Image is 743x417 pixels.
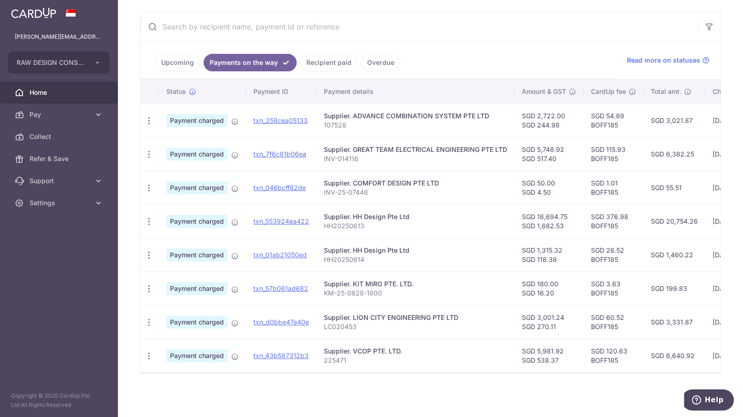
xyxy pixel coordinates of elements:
[166,148,228,161] span: Payment charged
[253,318,309,326] a: txn_d0bbe47a40e
[8,52,110,74] button: RAW DESIGN CONSULTANTS PTE. LTD.
[155,54,200,71] a: Upcoming
[651,87,681,96] span: Total amt.
[29,88,90,97] span: Home
[29,176,90,185] span: Support
[166,316,228,329] span: Payment charged
[253,150,306,158] a: txn_7f6c81b06ea
[324,356,507,365] p: 225471
[522,87,566,96] span: Amount & GST
[324,212,507,221] div: Supplier. HH Design Pte Ltd
[584,238,644,272] td: SGD 26.52 BOFF185
[324,145,507,154] div: Supplier. GREAT TEAM ELECTRICAL ENGINEERING PTE LTD
[627,56,700,65] span: Read more on statuses
[324,188,507,197] p: INV-25-07448
[627,56,709,65] a: Read more on statuses
[166,215,228,228] span: Payment charged
[253,116,308,124] a: txn_258cea05133
[253,352,309,359] a: txn_43b587312b3
[644,171,705,204] td: SGD 55.51
[29,132,90,141] span: Collect
[324,121,507,130] p: 107528
[246,80,316,104] th: Payment ID
[166,249,228,261] span: Payment charged
[324,154,507,163] p: INV-014116
[140,12,698,41] input: Search by recipient name, payment id or reference
[29,154,90,163] span: Refer & Save
[515,305,584,339] td: SGD 3,001.24 SGD 270.11
[584,305,644,339] td: SGD 60.52 BOFF185
[324,322,507,331] p: LC020453
[644,272,705,305] td: SGD 199.83
[515,104,584,137] td: SGD 2,722.00 SGD 244.98
[316,80,515,104] th: Payment details
[591,87,626,96] span: CardUp fee
[253,184,306,191] a: txn_046bcff82de
[324,347,507,356] div: Supplier. VCOP PTE. LTD.
[515,171,584,204] td: SGD 50.00 SGD 4.50
[584,171,644,204] td: SGD 1.01 BOFF185
[515,272,584,305] td: SGD 180.00 SGD 16.20
[584,104,644,137] td: SGD 54.89 BOFF185
[253,284,308,292] a: txn_57b061ad682
[166,87,186,96] span: Status
[644,238,705,272] td: SGD 1,460.22
[644,339,705,372] td: SGD 6,640.92
[324,255,507,264] p: HH20250614
[324,111,507,121] div: Supplier. ADVANCE COMBINATION SYSTEM PTE LTD
[584,137,644,171] td: SGD 115.93 BOFF185
[204,54,297,71] a: Payments on the way
[166,282,228,295] span: Payment charged
[300,54,357,71] a: Recipient paid
[324,279,507,289] div: Supplier. KIT MIRO PTE. LTD.
[324,313,507,322] div: Supplier. LION CITY ENGINEERING PTE LTD
[584,272,644,305] td: SGD 3.63 BOFF185
[11,7,56,18] img: CardUp
[324,221,507,231] p: HH20250613
[684,389,734,412] iframe: Opens a widget where you can find more information
[644,305,705,339] td: SGD 3,331.87
[644,137,705,171] td: SGD 6,382.25
[644,104,705,137] td: SGD 3,021.87
[515,137,584,171] td: SGD 5,748.92 SGD 517.40
[15,32,103,41] p: [PERSON_NAME][EMAIL_ADDRESS][DOMAIN_NAME]
[166,181,228,194] span: Payment charged
[584,204,644,238] td: SGD 376.98 BOFF185
[324,289,507,298] p: KM-25-0828-1800
[515,204,584,238] td: SGD 18,694.75 SGD 1,682.53
[361,54,400,71] a: Overdue
[29,198,90,208] span: Settings
[166,114,228,127] span: Payment charged
[17,58,85,67] span: RAW DESIGN CONSULTANTS PTE. LTD.
[644,204,705,238] td: SGD 20,754.26
[324,246,507,255] div: Supplier. HH Design Pte Ltd
[584,339,644,372] td: SGD 120.63 BOFF185
[253,217,309,225] a: txn_553924ea422
[324,179,507,188] div: Supplier. COMFORT DESIGN PTE LTD
[253,251,307,259] a: txn_01ab21050ed
[166,349,228,362] span: Payment charged
[515,339,584,372] td: SGD 5,981.92 SGD 538.37
[29,110,90,119] span: Pay
[515,238,584,272] td: SGD 1,315.32 SGD 118.38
